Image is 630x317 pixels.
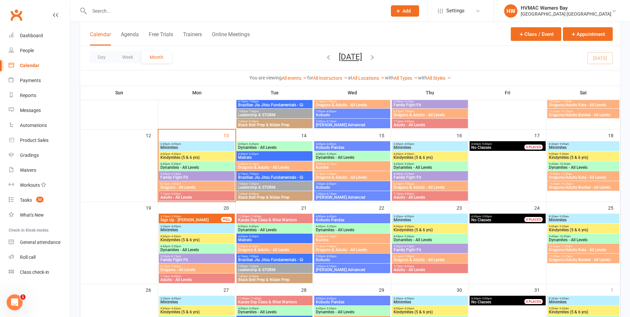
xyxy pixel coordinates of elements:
span: - 7:45pm [248,265,259,268]
span: - 8:00pm [325,255,336,258]
span: Family Fight Fit [393,175,467,179]
span: [PERSON_NAME] Advanced [315,195,389,199]
span: - 5:30pm [248,235,259,238]
div: 22 [379,202,391,213]
span: [PERSON_NAME] Advanced [315,123,389,127]
span: 10:45am [549,172,618,175]
span: Dragons/Adults Kata - All Levels [549,175,618,179]
div: Messages [20,108,41,113]
span: 7:45pm [238,192,311,195]
span: - 9:00am [558,215,569,218]
span: - 4:00pm [170,143,181,146]
span: Dragons/Adults Bunkai - All Levels [549,185,618,189]
span: - 6:15pm [325,162,336,165]
a: Tasks 33 [9,193,70,208]
div: Waivers [20,167,36,173]
button: Trainers [183,31,202,46]
button: Week [114,51,141,63]
span: Kobudo [315,258,389,262]
button: Agenda [121,31,139,46]
iframe: Intercom live chat [7,294,23,310]
span: - 5:00pm [481,143,492,146]
span: Minimites [393,218,467,222]
a: Roll call [9,250,70,265]
strong: with [385,75,394,80]
span: - 11:30am [560,100,572,103]
span: 7:15pm [393,120,467,123]
strong: You are viewing [249,75,282,80]
span: 4:00pm [315,143,389,146]
div: FULL [221,217,232,222]
span: 6:15pm [315,245,389,248]
div: 14 [301,130,313,141]
span: - 5:30pm [170,245,181,248]
span: Dynamites - All Levels [160,248,233,252]
span: 4:00pm [315,215,389,218]
th: Sat [547,86,620,100]
span: Kindymites (5 & 6 yrs) [549,156,618,159]
span: - 5:00pm [481,215,492,218]
span: Dragons/Adults Kata - All Levels [549,248,618,252]
span: Kobudo Pandas [315,218,389,222]
a: Gradings [9,148,70,163]
strong: at [348,75,352,80]
button: Month [141,51,172,63]
span: 5:30pm [238,245,311,248]
span: - 5:30pm [403,235,414,238]
span: - 10:30am [558,162,571,165]
button: Add [391,5,419,17]
span: - 3:30pm [170,215,181,218]
div: Dashboard [20,33,43,38]
span: - 7:00pm [248,255,259,258]
span: 6:15pm [393,110,467,113]
div: 15 [379,130,391,141]
span: Dragons & Adults - All Levels [315,175,389,179]
div: HVMAC Warners Bay [521,5,611,11]
span: - 6:15pm [248,162,259,165]
span: - 7:45pm [248,182,259,185]
button: Day [89,51,114,63]
div: HW [504,4,517,18]
th: Wed [314,86,391,100]
span: 7:00pm [238,182,311,185]
span: Dragons & Adults - All Levels [393,113,467,117]
a: Class kiosk mode [9,265,70,280]
span: Dragons/Adults Bunkai - All Levels [549,258,618,262]
span: Dynamites - All Levels [160,165,233,169]
span: 7:15pm [393,265,467,268]
span: 8:30am [549,143,618,146]
span: 3:30pm [160,143,233,146]
span: 4:30pm [471,143,532,146]
th: Tue [236,86,314,100]
span: 7:00pm [315,110,389,113]
span: 5:30pm [238,162,311,165]
span: 11:30am [549,255,618,258]
a: Calendar [9,58,70,73]
span: - 5:30pm [325,153,336,156]
span: Adults - All Levels [393,195,467,199]
span: - 4:00pm [170,225,181,228]
span: Kindymites (5 & 6 yrs) [549,228,618,232]
span: Dynamites - All Levels [315,156,389,159]
span: Minimites [549,146,618,150]
span: Sign Up - [PERSON_NAME] [160,218,222,222]
span: 4:00pm [238,143,311,146]
span: 5:30pm [393,172,467,175]
span: Adults - All Levels [393,123,467,127]
span: Dragons/Adults Kata - All Levels [549,103,618,107]
span: 9:00am [549,153,618,156]
span: - 8:15pm [325,192,336,195]
span: - 7:00pm [248,100,259,103]
span: 4:00pm [160,153,233,156]
span: 6:15pm [238,100,311,103]
span: Minimites [160,146,233,150]
span: Dragons/Adults Bunkai - All Levels [549,113,618,117]
div: 17 [534,130,546,141]
span: Dynamites - All Levels [393,238,467,242]
span: Kindymites (5 & 6 yrs) [393,156,467,159]
span: - 6:15pm [403,245,414,248]
button: Appointment [563,27,613,41]
span: 6:15pm [160,265,233,268]
div: 0 PLACES [524,145,543,150]
a: Waivers [9,163,70,178]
